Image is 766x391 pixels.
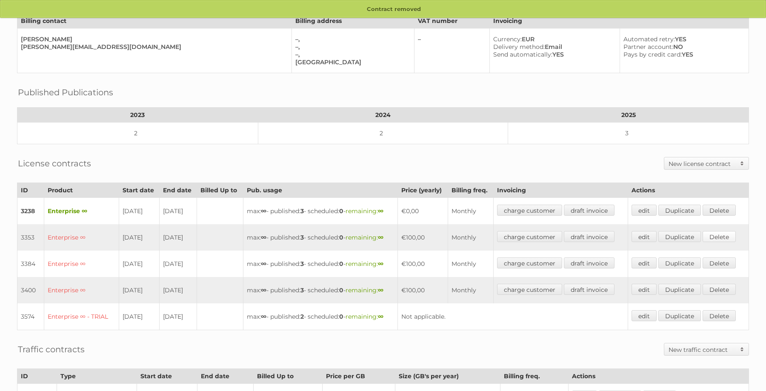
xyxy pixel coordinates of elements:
[664,157,749,169] a: New license contract
[346,234,383,241] span: remaining:
[258,123,508,144] td: 2
[500,369,569,384] th: Billing freq.
[632,310,657,321] a: edit
[261,260,266,268] strong: ∞
[295,51,408,58] div: –,
[493,35,522,43] span: Currency:
[569,369,749,384] th: Actions
[658,205,701,216] a: Duplicate
[564,205,615,216] a: draft invoice
[378,207,383,215] strong: ∞
[300,260,304,268] strong: 3
[261,313,266,320] strong: ∞
[254,369,323,384] th: Billed Up to
[493,35,613,43] div: EUR
[493,51,613,58] div: YES
[497,257,562,268] a: charge customer
[398,251,448,277] td: €100,00
[623,35,742,43] div: YES
[243,303,398,330] td: max: - published: - scheduled: -
[658,284,701,295] a: Duplicate
[243,251,398,277] td: max: - published: - scheduled: -
[414,29,489,73] td: –
[17,183,44,198] th: ID
[160,251,197,277] td: [DATE]
[489,14,749,29] th: Invoicing
[378,313,383,320] strong: ∞
[119,224,160,251] td: [DATE]
[632,205,657,216] a: edit
[395,369,500,384] th: Size (GB's per year)
[493,43,545,51] span: Delivery method:
[18,157,91,170] h2: License contracts
[623,35,675,43] span: Automated retry:
[44,251,119,277] td: Enterprise ∞
[18,86,113,99] h2: Published Publications
[119,303,160,330] td: [DATE]
[243,183,398,198] th: Pub. usage
[300,207,304,215] strong: 3
[508,123,749,144] td: 3
[378,260,383,268] strong: ∞
[632,257,657,268] a: edit
[497,205,562,216] a: charge customer
[623,43,742,51] div: NO
[243,198,398,225] td: max: - published: - scheduled: -
[398,183,448,198] th: Price (yearly)
[261,234,266,241] strong: ∞
[623,43,673,51] span: Partner account:
[17,251,44,277] td: 3384
[44,183,119,198] th: Product
[398,277,448,303] td: €100,00
[243,277,398,303] td: max: - published: - scheduled: -
[564,257,615,268] a: draft invoice
[632,284,657,295] a: edit
[258,108,508,123] th: 2024
[17,224,44,251] td: 3353
[497,231,562,242] a: charge customer
[160,303,197,330] td: [DATE]
[17,14,292,29] th: Billing contact
[160,277,197,303] td: [DATE]
[119,198,160,225] td: [DATE]
[564,284,615,295] a: draft invoice
[448,183,493,198] th: Billing freq.
[703,310,736,321] a: Delete
[398,224,448,251] td: €100,00
[137,369,197,384] th: Start date
[261,286,266,294] strong: ∞
[736,157,749,169] span: Toggle
[493,183,628,198] th: Invoicing
[17,277,44,303] td: 3400
[378,286,383,294] strong: ∞
[628,183,749,198] th: Actions
[197,183,243,198] th: Billed Up to
[119,183,160,198] th: Start date
[632,231,657,242] a: edit
[295,35,408,43] div: –,
[119,277,160,303] td: [DATE]
[623,51,682,58] span: Pays by credit card:
[44,303,119,330] td: Enterprise ∞ - TRIAL
[497,284,562,295] a: charge customer
[703,205,736,216] a: Delete
[346,286,383,294] span: remaining:
[44,277,119,303] td: Enterprise ∞
[664,343,749,355] a: New traffic contract
[160,198,197,225] td: [DATE]
[197,369,254,384] th: End date
[448,224,493,251] td: Monthly
[295,58,408,66] div: [GEOGRAPHIC_DATA]
[378,234,383,241] strong: ∞
[243,224,398,251] td: max: - published: - scheduled: -
[703,284,736,295] a: Delete
[17,369,57,384] th: ID
[44,198,119,225] td: Enterprise ∞
[493,43,613,51] div: Email
[18,343,85,356] h2: Traffic contracts
[339,234,343,241] strong: 0
[17,108,258,123] th: 2023
[623,51,742,58] div: YES
[300,313,304,320] strong: 2
[669,160,736,168] h2: New license contract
